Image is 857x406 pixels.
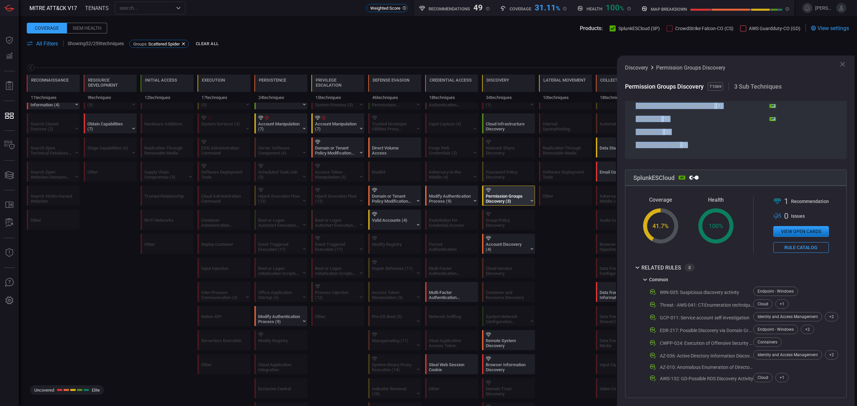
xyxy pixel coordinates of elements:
[259,78,286,83] div: Persistence
[482,330,535,350] div: T1018: Remote System Discovery
[482,234,535,254] div: T1087: Account Discovery
[486,362,528,372] div: Browser Information Discovery
[825,312,838,321] div: + 2
[486,242,528,252] div: Account Discovery (4)
[636,103,714,109] span: Identity and Access Management
[679,176,685,180] div: SP
[660,328,754,333] div: EDR-217: Possible Discovery via Domain Groups
[1,245,17,261] button: Threat Intelligence
[254,92,307,103] div: 24 techniques
[368,6,403,11] span: Weighted Score
[660,365,754,370] div: AZ-010: Anomalous Enumeration of Directory Objects
[625,170,847,186] div: SplunkESCloud
[254,75,307,103] div: TA0003: Persistence
[596,75,649,103] div: TA0009: Collection
[34,388,54,393] span: Uncovered
[92,388,100,393] span: Elite
[373,78,409,83] div: Defense Evasion
[641,265,681,270] div: related rules
[773,242,829,253] button: Rule Catalog
[311,92,364,103] div: 15 techniques
[610,25,660,31] button: SplunkESCloud (SP)
[68,41,124,46] p: Showing 52 / 259 techniques
[1,32,17,48] button: Dashboard
[753,337,782,347] div: Containers
[1,108,17,124] button: MITRE - Detection Posture
[817,25,849,31] span: View settings
[664,129,671,135] span: ( 0 )
[368,186,421,206] div: T1484: Domain or Tenant Policy Modification
[88,78,132,88] div: Resource Development
[539,75,592,103] div: TA0008: Lateral Movement
[660,340,754,346] div: CWPP-024: Execution of Offensive Security Tools
[117,4,172,12] input: search...
[482,75,535,103] div: TA0007: Discovery
[1,137,17,154] button: Inventory
[596,92,649,103] div: 18 techniques
[368,137,421,158] div: T1006: Direct Volume Access
[482,92,535,103] div: 34 techniques
[425,92,478,103] div: 18 techniques
[315,145,357,156] div: Domain or Tenant Policy Modification (2)
[258,121,300,131] div: Account Manipulation (7)
[596,137,649,158] div: T1074: Data Staged
[734,83,782,90] span: 3 Sub Techniques
[429,362,471,372] div: Steal Web Session Cookie
[749,26,800,31] span: AWS Guardduty-CO (GD)
[482,354,535,374] div: T1217: Browser Information Discovery
[1,197,17,213] button: Rule Catalog
[667,25,733,31] button: CrowdStrike Falcon-CO (CS)
[636,116,661,122] span: Containers
[600,145,641,156] div: Data Staged (2)
[133,42,147,46] span: Groups :
[698,208,733,243] div: 100 %
[31,78,69,83] div: Reconnaissance
[428,6,470,11] h5: Recommendations
[753,312,822,321] div: Identity and Access Management
[791,199,829,204] span: Recommendation
[773,226,829,237] button: View open cards
[1,275,17,291] button: Ask Us A Question
[556,5,560,12] span: %
[633,264,838,272] div: related rules8
[641,277,753,285] div: Common
[791,213,805,219] span: Issue s
[430,78,472,83] div: Credential Access
[625,83,705,90] span: Permission Groups Discovery
[482,113,535,133] div: T1580: Cloud Infrastructure Discovery
[1,167,17,183] button: Cards
[596,282,649,302] div: T1213: Data from Information Repositories
[1,293,17,309] button: Preferences
[141,92,193,103] div: 12 techniques
[425,186,478,206] div: T1556: Modify Authentication Process
[372,218,414,228] div: Valid Accounts (4)
[27,92,80,103] div: 11 techniques
[660,290,739,295] div: WIN-005: Suspicious discovery activity
[27,75,80,103] div: TA0043: Reconnaissance (Not covered)
[660,353,754,359] div: AZ-036: Active Directory Information Discovery
[315,121,357,131] div: Account Manipulation (7)
[27,23,67,33] div: Coverage
[85,5,109,11] span: TENANTS
[825,350,838,360] div: + 2
[811,24,849,32] div: View settings
[716,103,722,109] span: ( 1 )
[596,162,649,182] div: T1114: Email Collection
[600,170,641,180] div: Email Collection (3)
[425,282,478,302] div: T1621: Multi-Factor Authentication Request Generation (Not covered)
[254,306,307,326] div: T1556: Modify Authentication Process
[36,40,58,47] span: All Filters
[535,3,560,11] div: 31.11
[486,78,509,83] div: Discovery
[740,25,800,31] button: AWS Guardduty-CO (GD)
[473,3,483,11] div: 49
[372,194,414,204] div: Domain or Tenant Policy Modification (2)
[1,78,17,94] button: Reports
[141,75,193,103] div: TA0001: Initial Access
[769,117,776,121] div: SP
[620,5,624,12] span: %
[643,208,678,243] div: 41.7 %
[784,211,788,221] span: 0
[636,142,680,148] span: Productivity Suites
[636,129,663,135] span: Application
